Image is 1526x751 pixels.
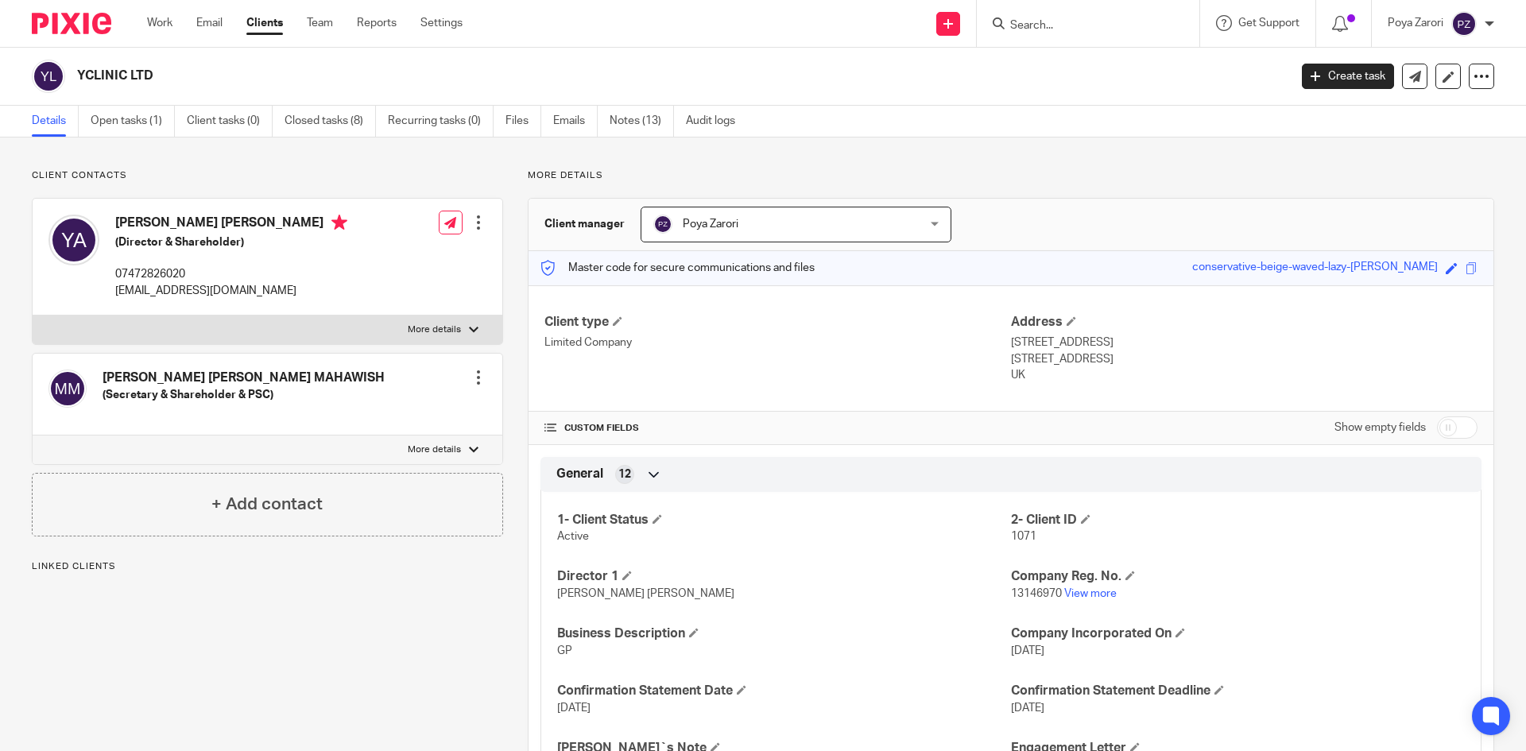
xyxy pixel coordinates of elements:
h4: Client type [544,314,1011,331]
img: svg%3E [32,60,65,93]
h5: (Director & Shareholder) [115,234,347,250]
span: 12 [618,466,631,482]
input: Search [1009,19,1152,33]
h4: Company Incorporated On [1011,625,1465,642]
span: 13146970 [1011,588,1062,599]
p: More details [408,443,461,456]
h4: [PERSON_NAME] [PERSON_NAME] MAHAWISH [103,370,385,386]
p: Linked clients [32,560,503,573]
span: General [556,466,603,482]
h4: [PERSON_NAME] [PERSON_NAME] [115,215,347,234]
p: [STREET_ADDRESS] [1011,335,1478,350]
div: conservative-beige-waved-lazy-[PERSON_NAME] [1192,259,1438,277]
a: Create task [1302,64,1394,89]
span: [DATE] [1011,703,1044,714]
span: 1071 [1011,531,1036,542]
h4: Address [1011,314,1478,331]
h4: Confirmation Statement Date [557,683,1011,699]
a: Notes (13) [610,106,674,137]
a: Reports [357,15,397,31]
a: Work [147,15,172,31]
p: More details [528,169,1494,182]
p: [STREET_ADDRESS] [1011,351,1478,367]
p: Poya Zarori [1388,15,1443,31]
h4: Director 1 [557,568,1011,585]
img: Pixie [32,13,111,34]
span: [DATE] [557,703,591,714]
h4: + Add contact [211,492,323,517]
a: Recurring tasks (0) [388,106,494,137]
span: Poya Zarori [683,219,738,230]
h4: 1- Client Status [557,512,1011,528]
a: Closed tasks (8) [285,106,376,137]
span: GP [557,645,572,656]
a: View more [1064,588,1117,599]
span: Get Support [1238,17,1299,29]
p: Client contacts [32,169,503,182]
h5: (Secretary & Shareholder & PSC) [103,387,385,403]
p: More details [408,323,461,336]
h3: Client manager [544,216,625,232]
a: Emails [553,106,598,137]
h4: CUSTOM FIELDS [544,422,1011,435]
span: [PERSON_NAME] [PERSON_NAME] [557,588,734,599]
p: [EMAIL_ADDRESS][DOMAIN_NAME] [115,283,347,299]
a: Clients [246,15,283,31]
p: 07472826020 [115,266,347,282]
h4: Company Reg. No. [1011,568,1465,585]
a: Team [307,15,333,31]
p: UK [1011,367,1478,383]
img: svg%3E [1451,11,1477,37]
p: Limited Company [544,335,1011,350]
a: Open tasks (1) [91,106,175,137]
a: Client tasks (0) [187,106,273,137]
a: Email [196,15,223,31]
span: Active [557,531,589,542]
a: Files [505,106,541,137]
a: Details [32,106,79,137]
h2: YCLINIC LTD [77,68,1038,84]
a: Settings [420,15,463,31]
label: Show empty fields [1334,420,1426,436]
h4: Confirmation Statement Deadline [1011,683,1465,699]
h4: Business Description [557,625,1011,642]
img: svg%3E [48,370,87,408]
h4: 2- Client ID [1011,512,1465,528]
img: svg%3E [653,215,672,234]
i: Primary [331,215,347,230]
span: [DATE] [1011,645,1044,656]
img: svg%3E [48,215,99,265]
p: Master code for secure communications and files [540,260,815,276]
a: Audit logs [686,106,747,137]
